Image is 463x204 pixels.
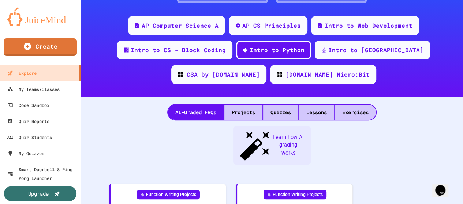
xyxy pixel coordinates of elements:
[328,46,423,54] div: Intro to [GEOGRAPHIC_DATA]
[4,38,77,56] a: Create
[242,21,301,30] div: AP CS Principles
[187,70,260,79] div: CSA by [DOMAIN_NAME]
[285,70,370,79] div: [DOMAIN_NAME] Micro:Bit
[142,21,219,30] div: AP Computer Science A
[7,149,44,158] div: My Quizzes
[264,190,326,199] div: Function Writing Projects
[272,134,305,157] span: Learn how AI grading works
[7,133,52,142] div: Quiz Students
[335,105,376,120] div: Exercises
[28,190,49,197] div: Upgrade
[168,105,224,120] div: AI-Graded FRQs
[263,105,298,120] div: Quizzes
[250,46,305,54] div: Intro to Python
[299,105,334,120] div: Lessons
[277,72,282,77] img: CODE_logo_RGB.png
[178,72,183,77] img: CODE_logo_RGB.png
[7,7,73,26] img: logo-orange.svg
[7,117,49,126] div: Quiz Reports
[137,190,200,199] div: Function Writing Projects
[131,46,226,54] div: Intro to CS - Block Coding
[7,85,60,93] div: My Teams/Classes
[224,105,262,120] div: Projects
[7,69,37,77] div: Explore
[325,21,412,30] div: Intro to Web Development
[7,101,49,109] div: Code Sandbox
[432,175,456,197] iframe: chat widget
[7,165,78,182] div: Smart Doorbell & Ping Pong Launcher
